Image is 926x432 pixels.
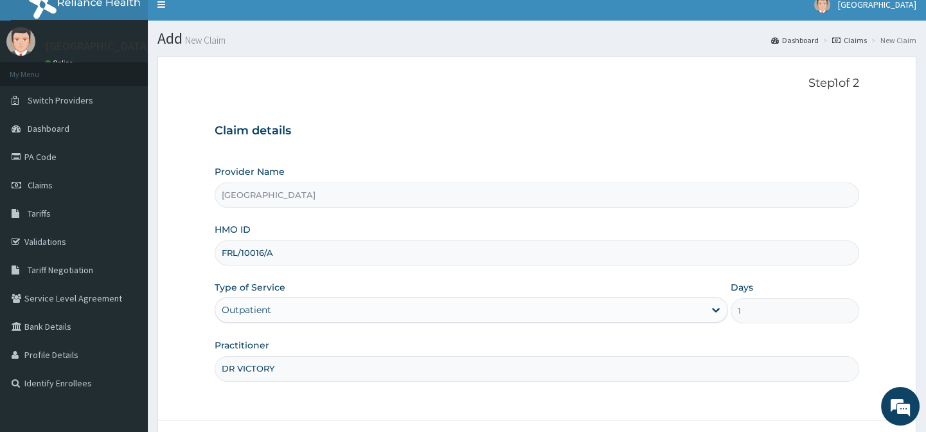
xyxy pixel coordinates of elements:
[6,27,35,56] img: User Image
[215,240,859,265] input: Enter HMO ID
[6,292,245,337] textarea: Type your message and hit 'Enter'
[28,179,53,191] span: Claims
[215,356,859,381] input: Enter Name
[215,76,859,91] p: Step 1 of 2
[67,72,216,89] div: Chat with us now
[731,281,753,294] label: Days
[157,30,916,47] h1: Add
[832,35,867,46] a: Claims
[771,35,819,46] a: Dashboard
[24,64,52,96] img: d_794563401_company_1708531726252_794563401
[211,6,242,37] div: Minimize live chat window
[222,303,271,316] div: Outpatient
[183,35,226,45] small: New Claim
[75,132,177,262] span: We're online!
[28,208,51,219] span: Tariffs
[45,59,76,67] a: Online
[45,40,151,52] p: [GEOGRAPHIC_DATA]
[28,264,93,276] span: Tariff Negotiation
[28,123,69,134] span: Dashboard
[215,165,285,178] label: Provider Name
[215,281,285,294] label: Type of Service
[215,339,269,352] label: Practitioner
[868,35,916,46] li: New Claim
[215,223,251,236] label: HMO ID
[215,124,859,138] h3: Claim details
[28,94,93,106] span: Switch Providers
